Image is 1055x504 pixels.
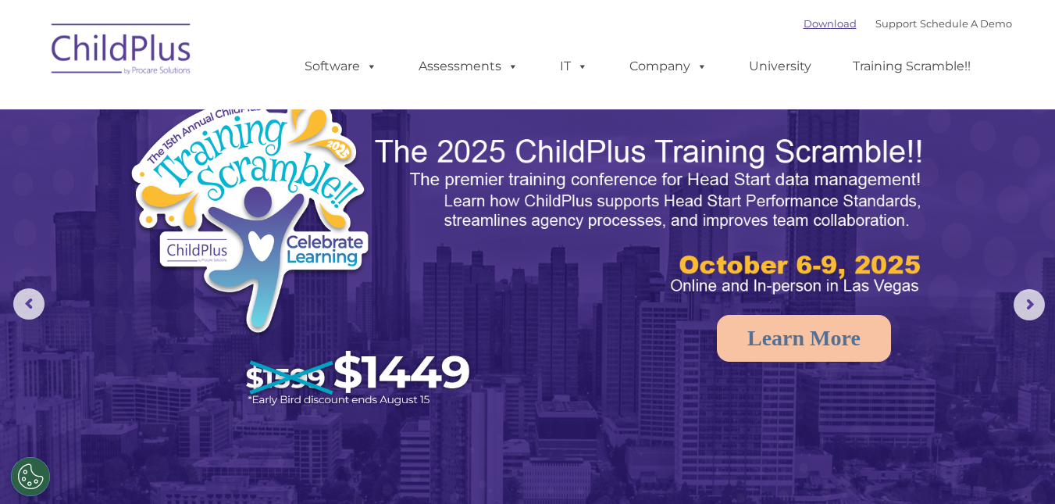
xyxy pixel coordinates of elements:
[920,17,1012,30] a: Schedule A Demo
[977,429,1055,504] iframe: Chat Widget
[804,17,857,30] a: Download
[217,167,283,179] span: Phone number
[717,315,891,362] a: Learn More
[289,51,393,82] a: Software
[875,17,917,30] a: Support
[614,51,723,82] a: Company
[733,51,827,82] a: University
[837,51,986,82] a: Training Scramble!!
[44,13,200,91] img: ChildPlus by Procare Solutions
[403,51,534,82] a: Assessments
[544,51,604,82] a: IT
[11,457,50,496] button: Cookies Settings
[217,103,265,115] span: Last name
[804,17,1012,30] font: |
